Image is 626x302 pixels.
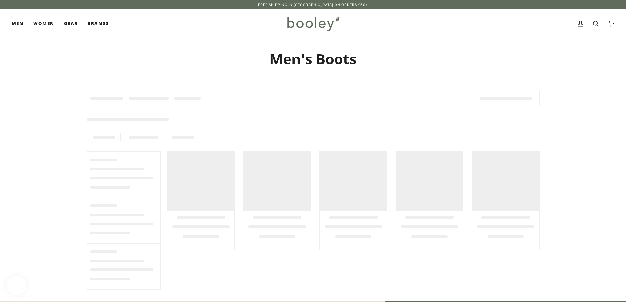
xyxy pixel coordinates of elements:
span: Women [33,20,54,27]
a: Brands [82,9,114,38]
span: Brands [87,20,109,27]
p: Free Shipping in [GEOGRAPHIC_DATA] on Orders €50+ [258,2,368,7]
span: Gear [64,20,78,27]
h1: Men's Boots [87,50,540,68]
a: Men [12,9,28,38]
a: Gear [59,9,83,38]
iframe: Button to open loyalty program pop-up [7,276,26,295]
img: Booley [284,14,342,33]
a: Women [28,9,59,38]
span: Men [12,20,23,27]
